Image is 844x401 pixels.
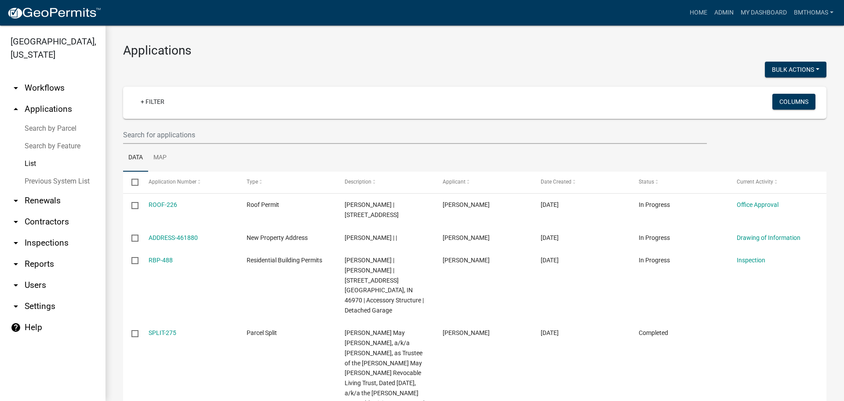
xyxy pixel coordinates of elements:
[630,172,728,193] datatable-header-cell: Status
[123,144,148,172] a: Data
[11,280,21,291] i: arrow_drop_down
[541,329,559,336] span: 08/07/2025
[149,179,196,185] span: Application Number
[639,201,670,208] span: In Progress
[11,301,21,312] i: arrow_drop_down
[541,257,559,264] span: 08/11/2025
[11,217,21,227] i: arrow_drop_down
[345,234,397,241] span: Ronalyn Gonzalez | |
[148,144,172,172] a: Map
[434,172,532,193] datatable-header-cell: Applicant
[639,179,654,185] span: Status
[11,195,21,206] i: arrow_drop_down
[790,4,837,21] a: bmthomas
[336,172,434,193] datatable-header-cell: Description
[238,172,336,193] datatable-header-cell: Type
[140,172,238,193] datatable-header-cell: Application Number
[443,329,490,336] span: Anthony R. Spahr
[123,43,826,58] h3: Applications
[149,329,176,336] a: SPLIT-275
[11,104,21,114] i: arrow_drop_up
[443,179,466,185] span: Applicant
[737,4,790,21] a: My Dashboard
[149,234,198,241] a: ADDRESS-461880
[345,179,371,185] span: Description
[639,234,670,241] span: In Progress
[123,126,707,144] input: Search for applications
[247,201,279,208] span: Roof Permit
[247,257,322,264] span: Residential Building Permits
[123,172,140,193] datatable-header-cell: Select
[443,201,490,208] span: Aleyda Hernandez
[134,94,171,110] a: + Filter
[728,172,826,193] datatable-header-cell: Current Activity
[541,179,571,185] span: Date Created
[149,257,173,264] a: RBP-488
[532,172,630,193] datatable-header-cell: Date Created
[11,322,21,333] i: help
[711,4,737,21] a: Admin
[247,329,277,336] span: Parcel Split
[345,201,399,218] span: Williams Jacob | 251 W 10th St
[686,4,711,21] a: Home
[443,257,490,264] span: Dennis McNally
[737,257,765,264] a: Inspection
[11,83,21,93] i: arrow_drop_down
[765,62,826,77] button: Bulk Actions
[149,201,177,208] a: ROOF-226
[772,94,815,110] button: Columns
[247,234,308,241] span: New Property Address
[639,257,670,264] span: In Progress
[345,257,424,314] span: Dennis McNally | Dennis McNally | 3311 N LINCOLN ST. PERU, IN 46970 | Accessory Structure | Detac...
[11,238,21,248] i: arrow_drop_down
[737,234,800,241] a: Drawing of Information
[443,234,490,241] span: Ronalyn Gonzalez
[737,201,779,208] a: Office Approval
[541,201,559,208] span: 08/11/2025
[247,179,258,185] span: Type
[541,234,559,241] span: 08/11/2025
[639,329,668,336] span: Completed
[11,259,21,269] i: arrow_drop_down
[737,179,773,185] span: Current Activity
